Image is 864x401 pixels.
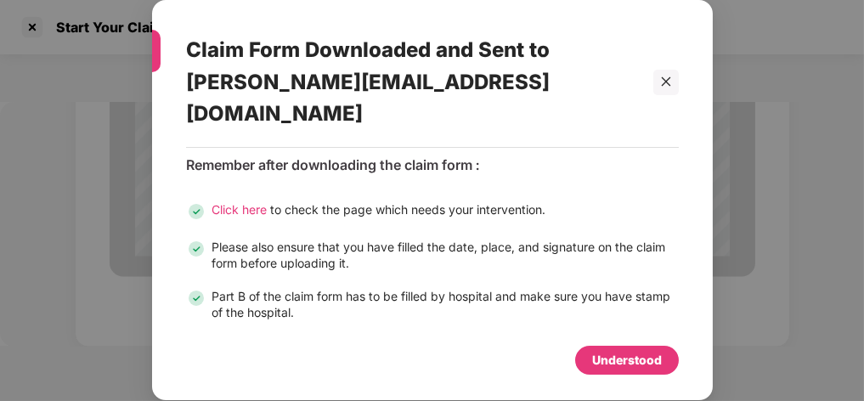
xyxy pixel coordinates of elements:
img: svg+xml;base64,PHN2ZyB3aWR0aD0iMjQiIGhlaWdodD0iMjQiIHZpZXdCb3g9IjAgMCAyNCAyNCIgZmlsbD0ibm9uZSIgeG... [186,202,206,223]
div: Remember after downloading the claim form : [186,157,679,175]
span: Click here [212,203,267,217]
div: Claim Form Downloaded and Sent to [PERSON_NAME][EMAIL_ADDRESS][DOMAIN_NAME] [186,17,638,147]
div: Please also ensure that you have filled the date, place, and signature on the claim form before u... [212,240,679,272]
div: Part B of the claim form has to be filled by hospital and make sure you have stamp of the hospital. [212,289,679,321]
img: svg+xml;base64,PHN2ZyB3aWR0aD0iMjQiIGhlaWdodD0iMjQiIHZpZXdCb3g9IjAgMCAyNCAyNCIgZmlsbD0ibm9uZSIgeG... [186,240,206,260]
span: close [659,76,671,88]
div: to check the page which needs your intervention. [212,202,545,223]
div: Understood [592,352,662,370]
img: svg+xml;base64,PHN2ZyB3aWR0aD0iMjQiIGhlaWdodD0iMjQiIHZpZXdCb3g9IjAgMCAyNCAyNCIgZmlsbD0ibm9uZSIgeG... [186,289,206,309]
